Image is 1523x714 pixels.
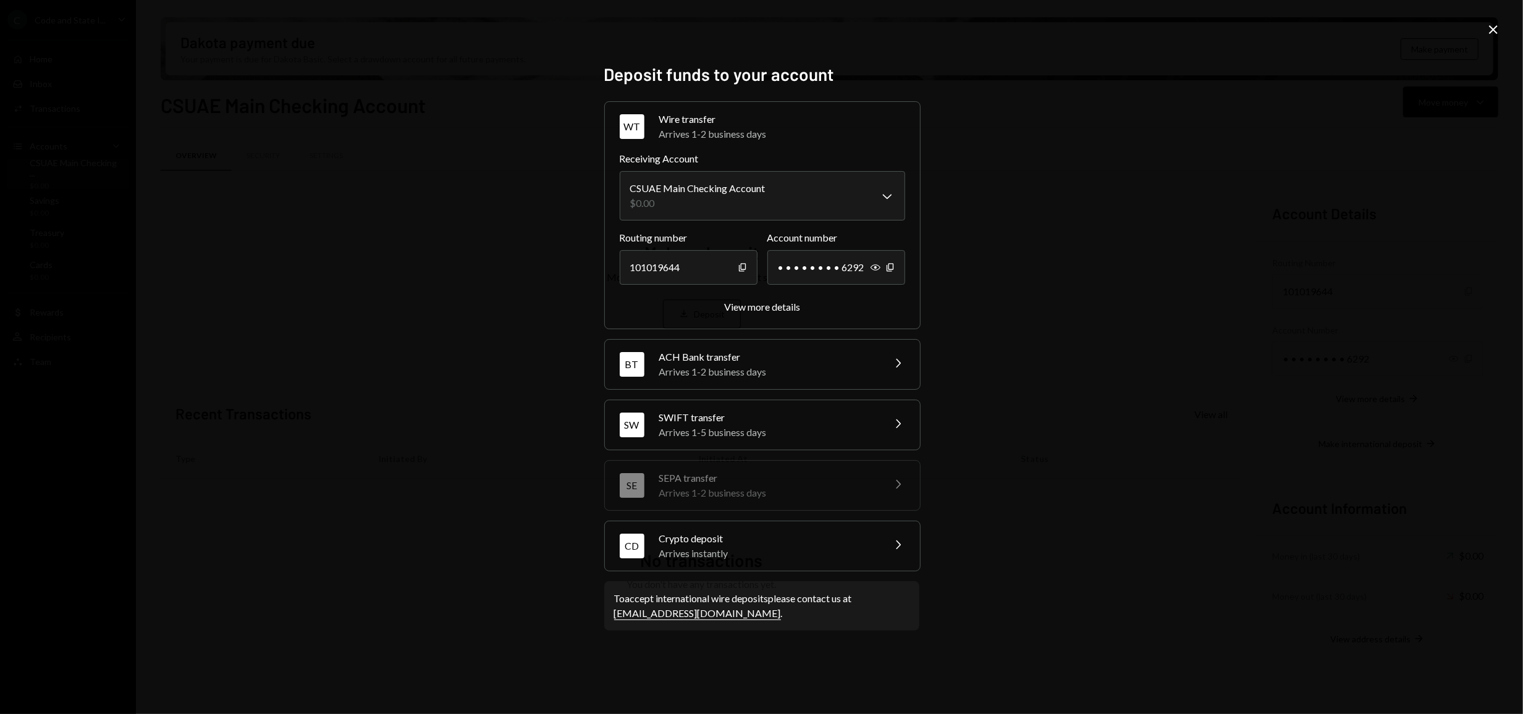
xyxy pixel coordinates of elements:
div: Wire transfer [659,112,905,127]
div: WTWire transferArrives 1-2 business days [620,151,905,314]
div: CD [620,534,644,558]
label: Routing number [620,230,757,245]
div: Arrives 1-2 business days [659,485,875,500]
div: Crypto deposit [659,531,875,546]
div: SE [620,473,644,498]
div: SWIFT transfer [659,410,875,425]
div: Arrives instantly [659,546,875,561]
div: • • • • • • • • 6292 [767,250,905,285]
div: Arrives 1-2 business days [659,127,905,141]
button: SWSWIFT transferArrives 1-5 business days [605,400,920,450]
button: CDCrypto depositArrives instantly [605,521,920,571]
div: Arrives 1-2 business days [659,364,875,379]
div: To accept international wire deposits please contact us at . [614,591,909,621]
div: Arrives 1-5 business days [659,425,875,440]
button: SESEPA transferArrives 1-2 business days [605,461,920,510]
button: View more details [724,301,800,314]
div: SW [620,413,644,437]
label: Account number [767,230,905,245]
div: ACH Bank transfer [659,350,875,364]
div: 101019644 [620,250,757,285]
div: SEPA transfer [659,471,875,485]
label: Receiving Account [620,151,905,166]
a: [EMAIL_ADDRESS][DOMAIN_NAME] [614,607,781,620]
button: BTACH Bank transferArrives 1-2 business days [605,340,920,389]
h2: Deposit funds to your account [604,62,919,86]
button: WTWire transferArrives 1-2 business days [605,102,920,151]
div: View more details [724,301,800,313]
div: WT [620,114,644,139]
div: BT [620,352,644,377]
button: Receiving Account [620,171,905,220]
